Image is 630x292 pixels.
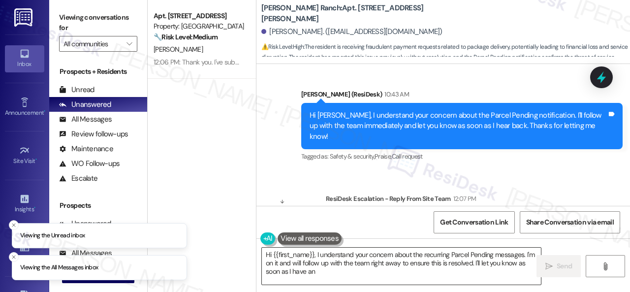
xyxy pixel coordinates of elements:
[59,10,137,36] label: Viewing conversations for
[35,156,37,163] span: •
[59,144,113,154] div: Maintenance
[434,211,514,233] button: Get Conversation Link
[310,110,607,142] div: Hi [PERSON_NAME], I understand your concern about the Parcel Pending notification. I'll follow up...
[261,3,458,24] b: [PERSON_NAME] Ranch: Apt. [STREET_ADDRESS][PERSON_NAME]
[382,89,409,99] div: 10:43 AM
[154,21,245,32] div: Property: [GEOGRAPHIC_DATA]
[557,261,572,271] span: Send
[59,85,94,95] div: Unread
[20,231,85,240] p: Viewing the Unread inbox
[9,252,19,262] button: Close toast
[59,99,111,110] div: Unanswered
[545,262,553,270] i: 
[59,173,97,184] div: Escalate
[154,11,245,21] div: Apt. [STREET_ADDRESS]
[154,58,595,66] div: 12:06 PM: Thank you. I've submitted a work order on your behalf and notified the site team. Pleas...
[451,194,476,204] div: 12:07 PM
[536,255,581,277] button: Send
[261,43,304,51] strong: ⚠️ Risk Level: High
[392,152,423,161] span: Call request
[49,66,147,77] div: Prospects + Residents
[301,149,623,163] div: Tagged as:
[526,217,614,227] span: Share Conversation via email
[261,27,442,37] div: [PERSON_NAME]. ([EMAIL_ADDRESS][DOMAIN_NAME])
[63,36,122,52] input: All communities
[9,220,19,230] button: Close toast
[5,142,44,169] a: Site Visit •
[14,8,34,27] img: ResiDesk Logo
[154,45,203,54] span: [PERSON_NAME]
[261,42,630,73] span: : The resident is receiving fraudulent payment requests related to package delivery, potentially ...
[44,108,45,115] span: •
[601,262,609,270] i: 
[375,152,391,161] span: Praise ,
[262,248,541,285] textarea: Hi {{first_name}}, I understand your concern about the recurring Parcel Pending messages. I'm on ...
[326,194,593,207] div: ResiDesk Escalation - Reply From Site Team
[330,152,375,161] span: Safety & security ,
[59,114,112,125] div: All Messages
[5,239,44,265] a: Buildings
[34,204,35,211] span: •
[440,217,508,227] span: Get Conversation Link
[59,159,120,169] div: WO Follow-ups
[154,32,218,41] strong: 🔧 Risk Level: Medium
[5,191,44,217] a: Insights •
[301,89,623,103] div: [PERSON_NAME] (ResiDesk)
[20,263,98,272] p: Viewing the All Messages inbox
[59,129,128,139] div: Review follow-ups
[5,45,44,72] a: Inbox
[126,40,132,48] i: 
[520,211,620,233] button: Share Conversation via email
[49,200,147,211] div: Prospects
